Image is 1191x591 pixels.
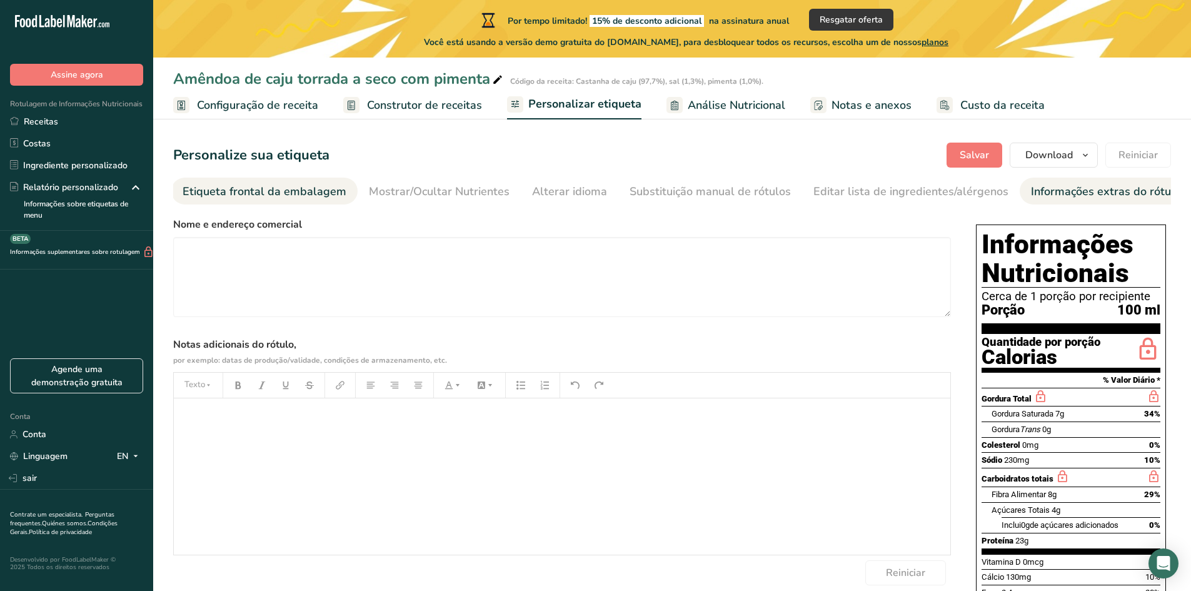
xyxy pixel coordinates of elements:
[10,555,116,564] font: Desenvolvido por FoodLabelMaker ©
[947,143,1002,168] button: Salvar
[1055,409,1064,418] font: 7g
[982,474,1053,483] font: Carboidratos totais
[1002,520,1021,530] font: Inclui
[10,563,109,572] font: 2025 Todos os direitos reservados
[982,572,1004,582] font: Cálcio
[31,363,123,388] font: Agende uma demonstração gratuita
[10,64,143,86] button: Assine agora
[809,9,893,31] button: Resgatar oferta
[1004,455,1029,465] font: 230mg
[23,428,46,440] font: Conta
[982,335,1100,349] font: Quantidade por porção
[630,184,791,199] font: Substituição manual de rótulos
[10,510,83,519] a: Contrate um especialista.
[982,440,1020,450] font: Colesterol
[960,98,1045,113] font: Custo da receita
[10,99,143,109] font: Rotulagem de Informações Nutricionais
[10,519,118,537] a: Condições Gerais.
[666,91,785,119] a: Análise Nutricional
[1103,375,1160,385] font: % Valor Diário *
[1052,505,1060,515] font: 4g
[992,409,1053,418] font: Gordura Saturada
[960,148,989,162] font: Salvar
[197,98,318,113] font: Configuração de receita
[1144,409,1160,418] font: 34%
[982,290,1150,303] font: Cerca de 1 porção por recipiente
[173,146,329,164] font: Personalize sua etiqueta
[343,91,482,119] a: Construtor de receitas
[173,355,447,365] font: por exemplo: datas de produção/validade, condições de armazenamento, etc.
[367,98,482,113] font: Construtor de receitas
[10,412,30,422] font: Conta
[23,472,37,484] font: sair
[1148,548,1178,578] div: Abra o Intercom Messenger
[173,91,318,119] a: Configuração de receita
[1023,557,1043,567] font: 0mcg
[592,15,701,27] font: 15% de desconto adicional
[982,302,1025,318] font: Porção
[1030,520,1118,530] font: de açúcares adicionados
[528,96,641,111] font: Personalizar etiqueta
[24,116,58,128] font: Receitas
[10,510,114,528] a: Perguntas frequentes.
[42,519,88,528] a: Quiénes somos.
[1117,302,1160,318] font: 100 ml
[23,159,128,171] font: Ingrediente personalizado
[173,338,296,351] font: Notas adicionais do rótulo,
[937,91,1045,119] a: Custo da receita
[1021,520,1030,530] font: 0g
[922,36,948,48] font: planos
[10,248,140,256] font: Informações suplementares sobre rotulagem
[13,235,28,243] font: BETA
[1149,520,1160,530] font: 0%
[10,358,143,393] a: Agende uma demonstração gratuita
[1031,184,1181,199] font: Informações extras do rótulo
[1144,490,1160,499] font: 29%
[369,184,510,199] font: Mostrar/Ocultar Nutrientes
[173,69,490,89] font: Amêndoa de caju torrada a seco com pimenta
[1145,572,1160,582] font: 10%
[1149,440,1160,450] font: 0%
[865,560,946,585] button: Reiniciar
[813,184,1008,199] font: Editar lista de ingredientes/alérgenos
[173,218,302,231] font: Nome e endereço comercial
[183,184,346,199] font: Etiqueta frontal da embalagem
[29,528,92,537] a: Política de privacidade
[23,450,68,462] font: Linguagem
[1105,143,1171,168] button: Reiniciar
[424,36,922,48] font: Você está usando a versão demo gratuita do [DOMAIN_NAME], para desbloquear todos os recursos, esc...
[24,199,128,220] font: Informações sobre etiquetas de menu
[23,181,118,193] font: Relatório personalizado
[982,536,1013,545] font: Proteína
[1118,148,1158,162] font: Reiniciar
[982,455,1002,465] font: Sódio
[507,90,641,120] a: Personalizar etiqueta
[982,557,1021,567] font: Vitamina D
[117,450,128,462] font: EN
[1022,440,1038,450] font: 0mg
[982,394,1032,403] font: Gordura Total
[982,229,1133,288] font: Informações Nutricionais
[992,425,1020,434] font: Gordura
[184,379,205,390] font: Texto
[688,98,785,113] font: Análise Nutricional
[832,98,912,113] font: Notas e anexos
[1025,148,1073,162] font: Download
[820,14,883,26] font: Resgatar oferta
[982,345,1057,369] font: Calorias
[510,76,763,86] font: Código da receita: Castanha de caju (97,7%), sal (1,3%), pimenta (1,0%).
[532,184,607,199] font: Alterar idioma
[1042,425,1051,434] font: 0g
[1010,143,1098,168] button: Download
[1144,455,1160,465] font: 10%
[810,91,912,119] a: Notas e anexos
[1015,536,1028,545] font: 23g
[51,69,103,81] font: Assine agora
[1006,572,1031,582] font: 130mg
[1020,425,1040,434] font: Trans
